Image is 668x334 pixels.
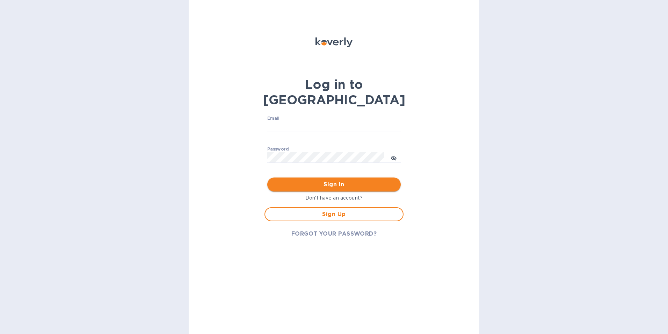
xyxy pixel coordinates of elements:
[271,210,397,218] span: Sign Up
[267,178,401,192] button: Sign in
[264,194,404,202] p: Don't have an account?
[267,117,279,121] label: Email
[264,207,404,221] button: Sign Up
[315,37,353,47] img: Koverly
[291,230,377,238] span: FORGOT YOUR PASSWORD?
[286,227,383,241] button: FORGOT YOUR PASSWORD?
[267,147,289,152] label: Password
[273,180,395,189] span: Sign in
[263,77,405,107] b: Log in to [GEOGRAPHIC_DATA]
[387,151,401,165] button: toggle password visibility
